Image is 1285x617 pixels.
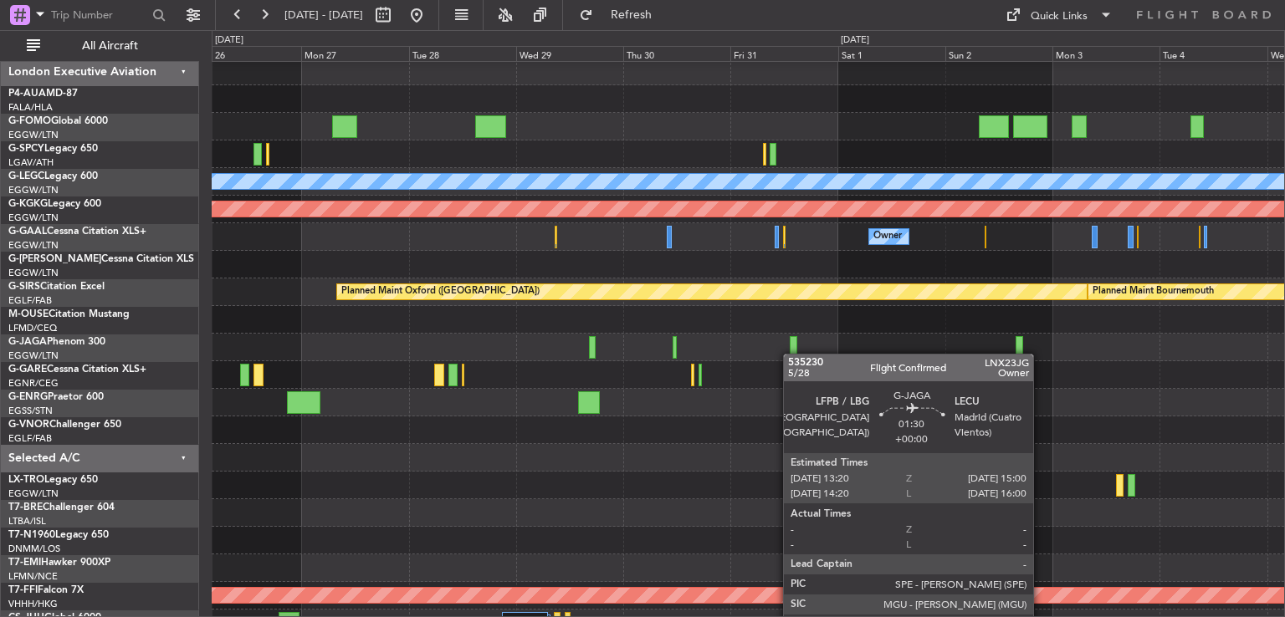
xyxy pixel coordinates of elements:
span: G-[PERSON_NAME] [8,254,101,264]
a: EGGW/LTN [8,184,59,196]
span: M-OUSE [8,309,49,319]
button: Quick Links [997,2,1121,28]
a: EGGW/LTN [8,267,59,279]
a: LFMD/CEQ [8,322,57,334]
a: G-SPCYLegacy 650 [8,144,98,154]
a: DNMM/LOS [8,543,60,555]
a: T7-BREChallenger 604 [8,502,115,512]
span: G-SPCY [8,144,44,154]
a: G-LEGCLegacy 600 [8,171,98,181]
div: Sun 2 [945,46,1052,61]
a: VHHH/HKG [8,598,58,610]
div: Sat 1 [838,46,945,61]
div: Mon 3 [1052,46,1160,61]
a: G-[PERSON_NAME]Cessna Citation XLS [8,254,194,264]
span: G-GAAL [8,227,47,237]
a: G-SIRSCitation Excel [8,282,105,292]
span: G-FOMO [8,116,51,126]
a: T7-N1960Legacy 650 [8,530,109,540]
div: Planned Maint Bournemouth [1093,279,1214,304]
a: EGNR/CEG [8,377,59,390]
input: Trip Number [51,3,147,28]
a: G-FOMOGlobal 6000 [8,116,108,126]
span: T7-FFI [8,585,38,595]
span: T7-N1960 [8,530,55,540]
a: EGLF/FAB [8,294,52,307]
a: T7-EMIHawker 900XP [8,558,110,568]
a: EGLF/FAB [8,432,52,445]
a: G-GARECessna Citation XLS+ [8,365,146,375]
span: G-LEGC [8,171,44,181]
a: EGGW/LTN [8,487,59,500]
span: Refresh [596,9,667,21]
a: G-JAGAPhenom 300 [8,337,105,347]
span: [DATE] - [DATE] [284,8,363,23]
a: G-GAALCessna Citation XLS+ [8,227,146,237]
span: G-VNOR [8,420,49,430]
span: G-SIRS [8,282,40,292]
a: EGGW/LTN [8,349,59,362]
a: G-VNORChallenger 650 [8,420,121,430]
span: G-GARE [8,365,47,375]
a: EGSS/STN [8,405,53,417]
div: Wed 29 [516,46,623,61]
span: G-ENRG [8,392,48,402]
a: LFMN/NCE [8,570,58,583]
a: EGGW/LTN [8,239,59,252]
div: Tue 4 [1160,46,1267,61]
span: P4-AUA [8,89,46,99]
a: LTBA/ISL [8,515,46,528]
a: G-KGKGLegacy 600 [8,199,101,209]
a: EGGW/LTN [8,212,59,224]
span: All Aircraft [44,40,177,52]
a: M-OUSECitation Mustang [8,309,130,319]
span: G-KGKG [8,199,48,209]
a: LGAV/ATH [8,156,54,169]
div: [DATE] [215,33,243,48]
div: [DATE] [841,33,869,48]
button: All Aircraft [18,33,182,59]
a: FALA/HLA [8,101,53,114]
div: Mon 27 [301,46,408,61]
div: Thu 30 [623,46,730,61]
a: EGGW/LTN [8,129,59,141]
div: Tue 28 [409,46,516,61]
div: Owner [873,224,902,249]
div: Sun 26 [194,46,301,61]
div: Fri 31 [730,46,837,61]
a: G-ENRGPraetor 600 [8,392,104,402]
span: G-JAGA [8,337,47,347]
div: Planned Maint Oxford ([GEOGRAPHIC_DATA]) [341,279,540,304]
span: T7-EMI [8,558,41,568]
span: T7-BRE [8,502,43,512]
a: T7-FFIFalcon 7X [8,585,84,595]
a: LX-TROLegacy 650 [8,475,98,485]
a: P4-AUAMD-87 [8,89,78,99]
span: LX-TRO [8,475,44,485]
div: Quick Links [1031,8,1088,25]
button: Refresh [571,2,672,28]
